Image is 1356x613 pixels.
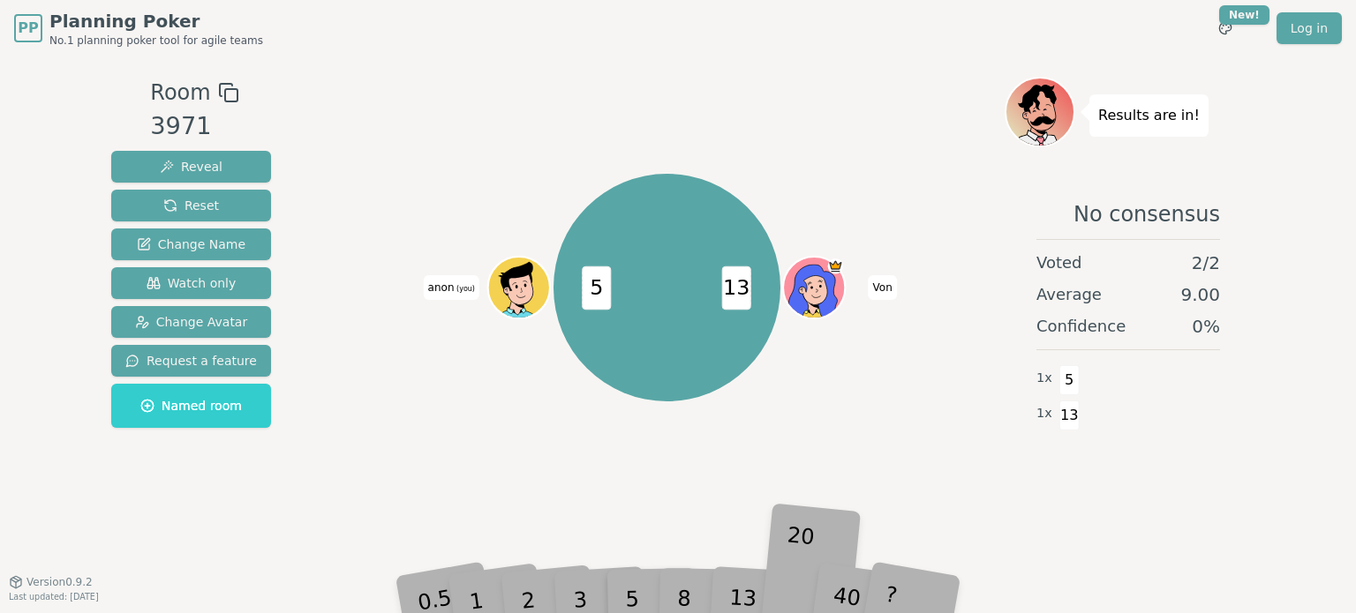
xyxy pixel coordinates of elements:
[150,77,210,108] span: Room
[26,575,93,589] span: Version 0.9.2
[424,275,479,300] span: Click to change your name
[111,151,271,183] button: Reveal
[454,285,475,293] span: (you)
[1036,314,1126,339] span: Confidence
[1192,250,1220,275] span: 2 / 2
[1209,12,1241,44] button: New!
[111,267,271,299] button: Watch only
[1036,282,1102,307] span: Average
[14,9,263,48] a: PPPlanning PokerNo.1 planning poker tool for agile teams
[1073,200,1220,228] span: No consensus
[140,397,242,415] span: Named room
[150,108,238,145] div: 3971
[1098,103,1200,128] p: Results are in!
[163,197,219,214] span: Reset
[1180,282,1220,307] span: 9.00
[49,34,263,48] span: No.1 planning poker tool for agile teams
[490,258,548,317] button: Click to change your avatar
[49,9,263,34] span: Planning Poker
[18,18,38,39] span: PP
[869,275,897,300] span: Click to change your name
[111,306,271,338] button: Change Avatar
[1277,12,1342,44] a: Log in
[111,228,271,260] button: Change Name
[1059,365,1080,395] span: 5
[1036,369,1052,388] span: 1 x
[828,258,844,274] span: Von is the host
[111,345,271,377] button: Request a feature
[111,190,271,221] button: Reset
[125,352,257,370] span: Request a feature
[583,265,612,310] span: 5
[137,235,245,253] span: Change Name
[111,384,271,428] button: Named room
[1036,404,1052,423] span: 1 x
[135,313,248,331] span: Change Avatar
[1036,250,1082,275] span: Voted
[722,265,751,310] span: 13
[1219,5,1269,25] div: New!
[1059,400,1080,430] span: 13
[1192,314,1220,339] span: 0 %
[9,575,93,589] button: Version0.9.2
[9,592,99,602] span: Last updated: [DATE]
[147,274,237,292] span: Watch only
[160,158,222,176] span: Reveal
